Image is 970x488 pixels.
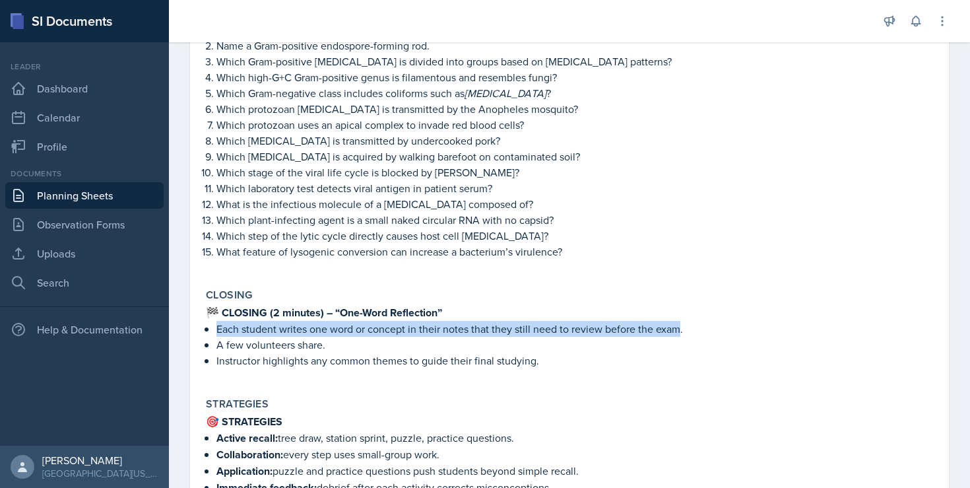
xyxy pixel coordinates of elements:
p: Which laboratory test detects viral antigen in patient serum? [216,180,933,196]
a: Planning Sheets [5,182,164,209]
p: A few volunteers share. [216,337,933,353]
p: Which [MEDICAL_DATA] is transmitted by undercooked pork? [216,133,933,149]
p: Each student writes one word or concept in their notes that they still need to review before the ... [216,321,933,337]
p: puzzle and practice questions push students beyond simple recall. [216,463,933,479]
p: Which [MEDICAL_DATA] is acquired by walking barefoot on contaminated soil? [216,149,933,164]
a: Dashboard [5,75,164,102]
a: Calendar [5,104,164,131]
em: [MEDICAL_DATA] [465,86,546,100]
p: Which protozoan [MEDICAL_DATA] is transmitted by the Anopheles mosquito? [216,101,933,117]
div: [GEOGRAPHIC_DATA][US_STATE] [42,467,158,480]
div: Leader [5,61,164,73]
strong: Active recall: [216,431,278,446]
div: Help & Documentation [5,316,164,343]
strong: 🏁 CLOSING (2 minutes) – “One-Word Reflection” [206,305,442,320]
p: Which Gram-positive [MEDICAL_DATA] is divided into groups based on [MEDICAL_DATA] patterns? [216,53,933,69]
p: tree draw, station sprint, puzzle, practice questions. [216,430,933,446]
label: Strategies [206,398,269,411]
p: Which plant-infecting agent is a small naked circular RNA with no capsid? [216,212,933,228]
strong: Application: [216,464,273,479]
p: Which stage of the viral life cycle is blocked by [PERSON_NAME]? [216,164,933,180]
a: Profile [5,133,164,160]
p: Instructor highlights any common themes to guide their final studying. [216,353,933,368]
a: Uploads [5,240,164,267]
p: Which Gram-negative class includes coliforms such as ? [216,85,933,101]
label: Closing [206,289,253,302]
p: Which protozoan uses an apical complex to invade red blood cells? [216,117,933,133]
p: What is the infectious molecule of a [MEDICAL_DATA] composed of? [216,196,933,212]
p: Which step of the lytic cycle directly causes host cell [MEDICAL_DATA]? [216,228,933,244]
div: Documents [5,168,164,180]
p: What feature of lysogenic conversion can increase a bacterium’s virulence? [216,244,933,260]
div: [PERSON_NAME] [42,454,158,467]
p: every step uses small-group work. [216,446,933,463]
a: Observation Forms [5,211,164,238]
p: Name a Gram-positive endospore-forming rod. [216,38,933,53]
a: Search [5,269,164,296]
strong: 🎯 STRATEGIES [206,414,282,429]
strong: Collaboration: [216,447,283,462]
p: Which high-G+C Gram-positive genus is filamentous and resembles fungi? [216,69,933,85]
